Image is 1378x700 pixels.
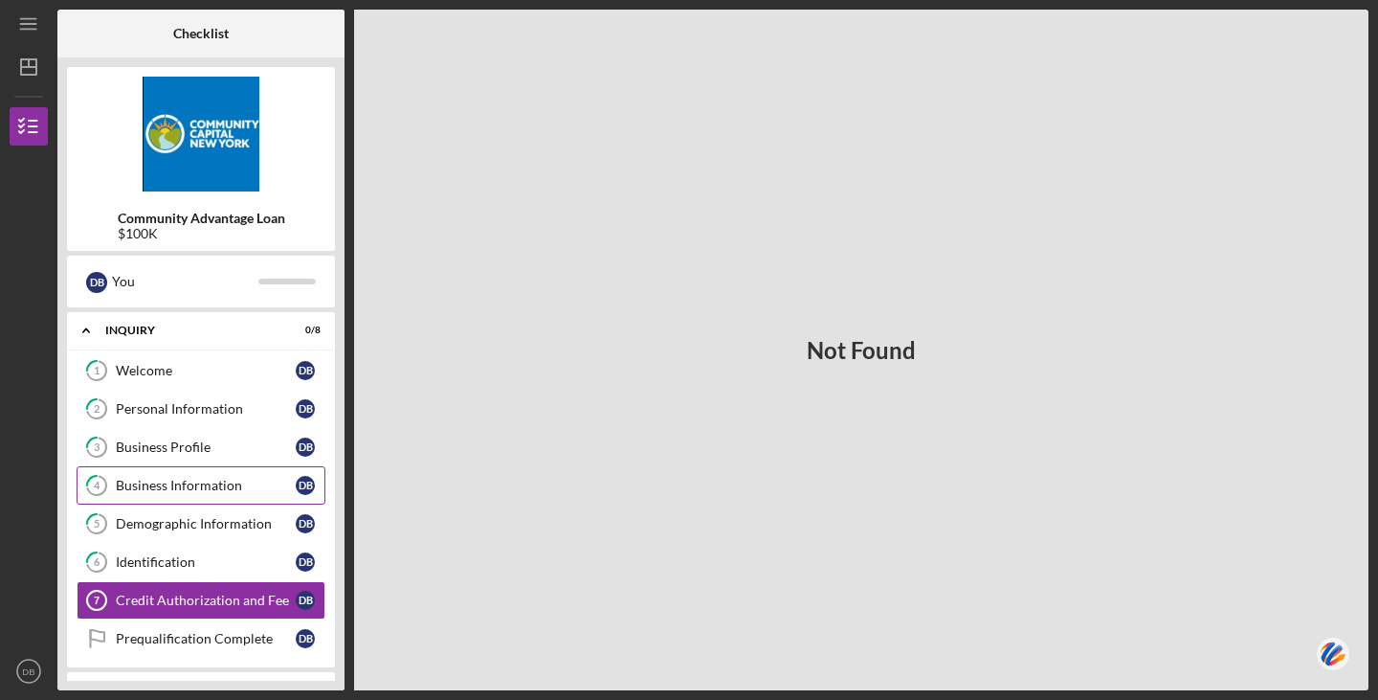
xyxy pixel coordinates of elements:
[296,553,315,572] div: D B
[67,77,335,192] img: Product logo
[116,440,296,455] div: Business Profile
[116,478,296,493] div: Business Information
[116,516,296,531] div: Demographic Information
[296,399,315,418] div: D B
[807,337,916,364] h3: Not Found
[77,620,325,658] a: Prequalification CompleteDB
[116,554,296,570] div: Identification
[94,556,100,569] tspan: 6
[286,325,321,336] div: 0 / 8
[296,476,315,495] div: D B
[77,581,325,620] a: 7Credit Authorization and FeeDB
[105,325,273,336] div: Inquiry
[77,466,325,505] a: 4Business InformationDB
[94,595,100,606] tspan: 7
[116,631,296,646] div: Prequalification Complete
[94,403,100,416] tspan: 2
[94,365,100,377] tspan: 1
[112,265,258,298] div: You
[77,505,325,543] a: 5Demographic InformationDB
[116,401,296,417] div: Personal Information
[94,518,100,531] tspan: 5
[86,272,107,293] div: D B
[10,652,48,690] button: DB
[77,428,325,466] a: 3Business ProfileDB
[1317,636,1349,671] img: svg+xml;base64,PHN2ZyB3aWR0aD0iNDQiIGhlaWdodD0iNDQiIHZpZXdCb3g9IjAgMCA0NCA0NCIgZmlsbD0ibm9uZSIgeG...
[118,211,285,226] b: Community Advantage Loan
[94,441,100,454] tspan: 3
[118,226,285,241] div: $100K
[116,593,296,608] div: Credit Authorization and Fee
[116,363,296,378] div: Welcome
[173,26,229,41] b: Checklist
[94,480,100,492] tspan: 4
[296,629,315,648] div: D B
[296,361,315,380] div: D B
[77,543,325,581] a: 6IdentificationDB
[296,591,315,610] div: D B
[296,514,315,533] div: D B
[22,666,34,677] text: DB
[296,438,315,457] div: D B
[77,390,325,428] a: 2Personal InformationDB
[77,351,325,390] a: 1WelcomeDB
